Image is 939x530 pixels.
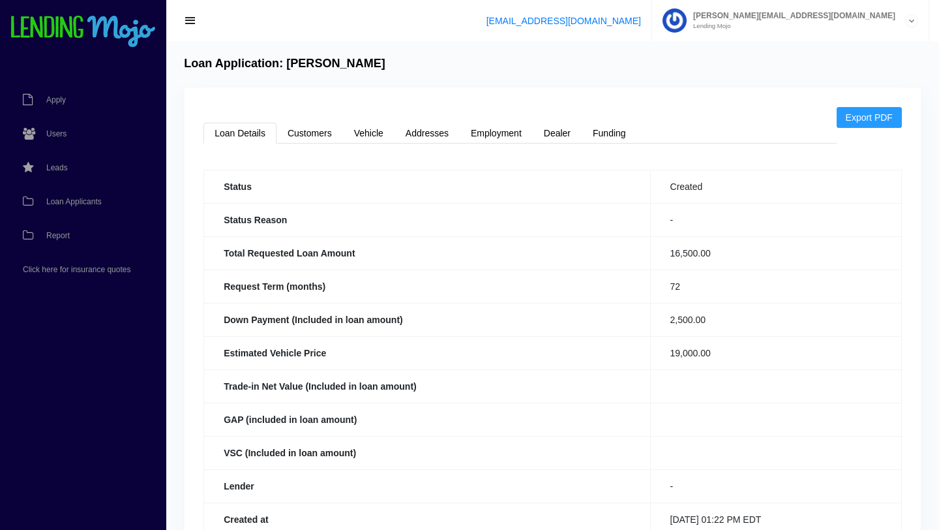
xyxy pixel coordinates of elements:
td: 19,000.00 [650,336,901,369]
th: VSC (Included in loan amount) [204,436,650,469]
th: Trade-in Net Value (Included in loan amount) [204,369,650,403]
span: [PERSON_NAME][EMAIL_ADDRESS][DOMAIN_NAME] [687,12,895,20]
h4: Loan Application: [PERSON_NAME] [184,57,385,71]
th: Estimated Vehicle Price [204,336,650,369]
span: Apply [46,96,66,104]
span: Users [46,130,67,138]
td: - [650,469,901,503]
a: Funding [582,123,637,144]
th: Status Reason [204,203,650,236]
img: Profile image [663,8,687,33]
a: Addresses [395,123,460,144]
span: Click here for insurance quotes [23,266,130,273]
a: [EMAIL_ADDRESS][DOMAIN_NAME] [486,16,641,26]
small: Lending Mojo [687,23,895,29]
span: Report [46,232,70,240]
span: Loan Applicants [46,198,102,206]
td: Created [650,170,901,203]
th: GAP (included in loan amount) [204,403,650,436]
img: logo-small.png [10,16,156,48]
td: - [650,203,901,236]
td: 2,500.00 [650,303,901,336]
span: Leads [46,164,68,172]
a: Export PDF [837,107,902,128]
th: Total Requested Loan Amount [204,236,650,270]
th: Down Payment (Included in loan amount) [204,303,650,336]
th: Lender [204,469,650,503]
a: Customers [276,123,343,144]
a: Loan Details [203,123,276,144]
td: 16,500.00 [650,236,901,270]
a: Employment [460,123,533,144]
a: Vehicle [343,123,395,144]
td: 72 [650,270,901,303]
th: Status [204,170,650,203]
a: Dealer [533,123,582,144]
th: Request Term (months) [204,270,650,303]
